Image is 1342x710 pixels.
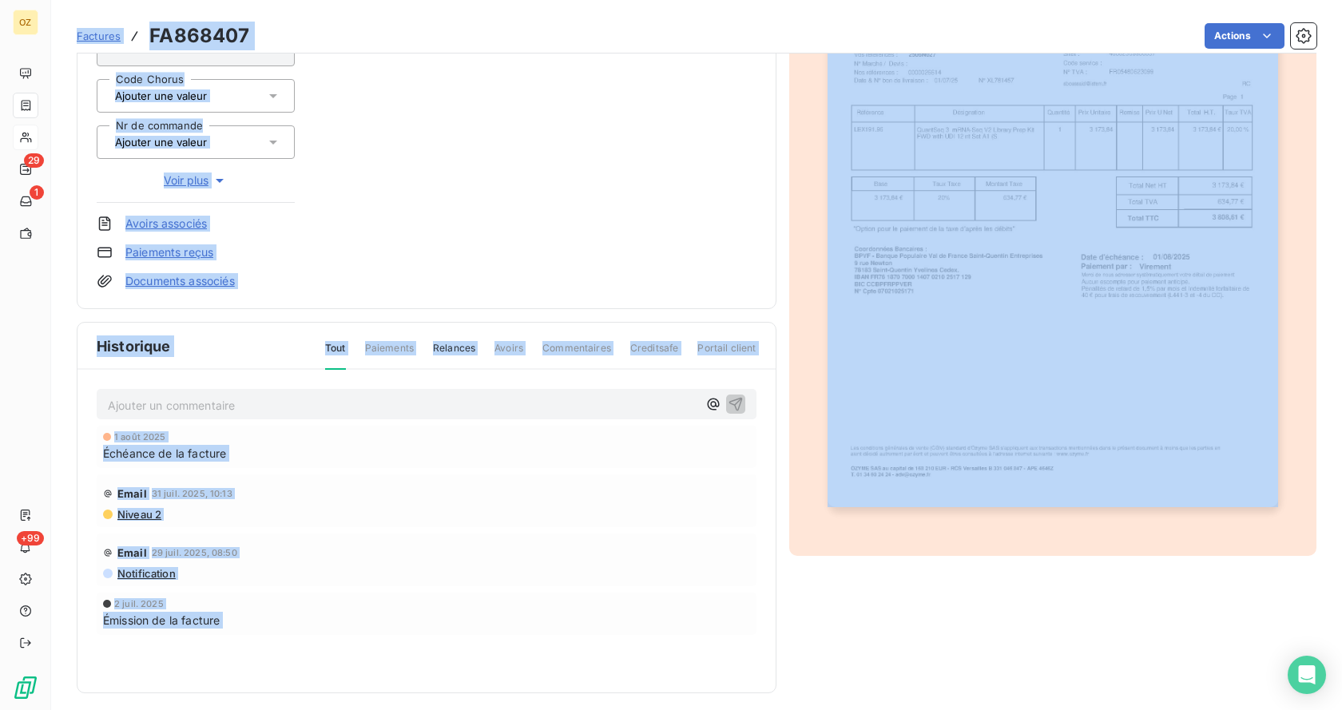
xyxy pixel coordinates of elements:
span: Niveau 2 [116,508,161,521]
a: Factures [77,28,121,44]
span: 1 août 2025 [114,432,166,442]
a: Paiements reçus [125,244,213,260]
span: Échéance de la facture [103,445,226,462]
span: Email [117,546,147,559]
span: 29 juil. 2025, 08:50 [152,548,237,557]
span: Avoirs [494,341,523,368]
span: 2 juil. 2025 [114,599,164,609]
span: Émission de la facture [103,612,220,629]
a: 1 [13,188,38,214]
a: Documents associés [125,273,235,289]
div: OZ [13,10,38,35]
span: Factures [77,30,121,42]
span: Notification [116,567,176,580]
span: Portail client [697,341,756,368]
span: 1 [30,185,44,200]
button: Actions [1205,23,1284,49]
span: 29 [24,153,44,168]
a: 29 [13,157,38,182]
span: Paiements [365,341,414,368]
span: Relances [433,341,475,368]
span: Creditsafe [630,341,679,368]
span: Commentaires [542,341,611,368]
span: +99 [17,531,44,545]
span: Tout [325,341,346,370]
a: Avoirs associés [125,216,207,232]
span: 31 juil. 2025, 10:13 [152,489,232,498]
span: Historique [97,335,171,357]
button: Voir plus [97,172,295,189]
input: Ajouter une valeur [113,135,274,149]
img: Logo LeanPay [13,675,38,700]
h3: FA868407 [149,22,249,50]
span: Voir plus [164,173,228,188]
input: Ajouter une valeur [113,89,274,103]
div: Open Intercom Messenger [1288,656,1326,694]
span: Email [117,487,147,500]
